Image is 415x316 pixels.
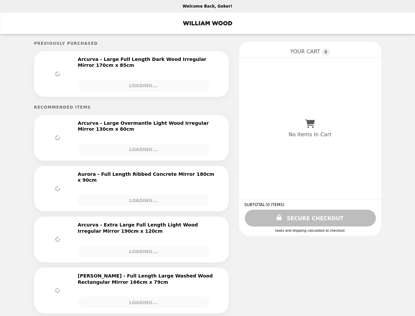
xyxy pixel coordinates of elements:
[78,171,219,183] h2: Aurora - Full Length Ribbed Concrete Mirror 180cm x 90cm
[183,4,233,9] p: Welcome Back, Goker!
[244,202,266,207] span: SUBTOTAL
[78,120,219,132] h2: Arcurva - Large Overmantle Light Wood Irregular Mirror 130cm x 80cm
[180,16,235,30] img: Brand Logo
[244,229,376,232] div: Taxes and Shipping calculated at checkout
[34,105,229,110] h5: Recommended Items
[288,131,331,138] p: No Items In Cart
[322,48,330,56] span: 0
[290,48,320,55] span: YOUR CART
[34,41,229,46] h5: Previously Purchased
[78,273,219,285] h2: [PERSON_NAME] - Full Length Large Washed Wood Rectangular Mirror 166cm x 79cm
[265,202,284,207] span: ( 0 ITEMS )
[78,56,219,68] h2: Arcurva - Large Full Length Dark Wood Irregular Mirror 170cm x 85cm
[78,222,219,234] h2: Arcurva - Extra Large Full Length Light Wood Irregular Mirror 190cm x 120cm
